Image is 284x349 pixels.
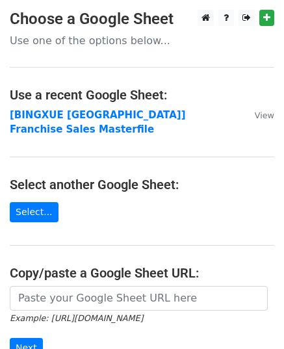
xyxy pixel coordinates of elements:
[10,265,274,281] h4: Copy/paste a Google Sheet URL:
[255,110,274,120] small: View
[242,109,274,121] a: View
[10,10,274,29] h3: Choose a Google Sheet
[10,87,274,103] h4: Use a recent Google Sheet:
[10,34,274,47] p: Use one of the options below...
[10,202,58,222] a: Select...
[10,286,268,311] input: Paste your Google Sheet URL here
[10,313,143,323] small: Example: [URL][DOMAIN_NAME]
[10,177,274,192] h4: Select another Google Sheet:
[10,109,186,136] a: [BINGXUE [GEOGRAPHIC_DATA]] Franchise Sales Masterfile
